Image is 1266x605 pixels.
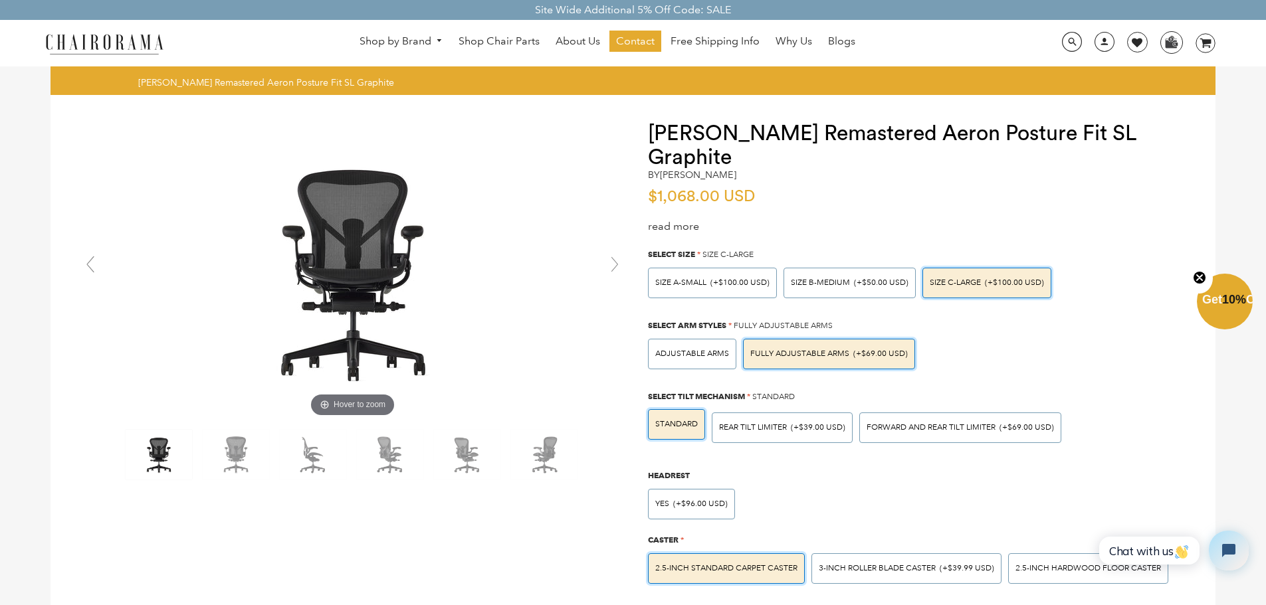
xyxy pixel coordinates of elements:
span: Shop Chair Parts [459,35,540,48]
h1: [PERSON_NAME] Remastered Aeron Posture Fit SL Graphite [648,122,1189,169]
a: Free Shipping Info [664,31,766,52]
img: Herman Miller Remastered Aeron Posture Fit SL Graphite - chairorama [511,430,578,479]
span: STANDARD [752,392,795,402]
a: Shop by Brand [353,31,450,52]
img: chairorama [38,32,171,55]
img: WhatsApp_Image_2024-07-12_at_16.23.01.webp [1161,32,1182,52]
span: Caster [648,535,679,545]
span: Get Off [1202,293,1263,306]
button: Close teaser [1186,263,1213,294]
a: Why Us [769,31,819,52]
span: REAR TILT LIMITER [719,422,787,432]
span: Fully Adjustable Arms [734,321,833,331]
span: Why Us [776,35,812,48]
span: SIZE C-LARGE [702,250,754,260]
span: STANDARD [655,419,698,429]
span: Free Shipping Info [671,35,760,48]
span: Select Arm Styles [648,320,726,330]
span: Select Tilt Mechanism [648,391,745,401]
span: (+$96.00 USD) [673,500,728,508]
div: Get10%OffClose teaser [1197,275,1253,331]
span: (+$50.00 USD) [854,279,908,287]
a: Shop Chair Parts [452,31,546,52]
iframe: Tidio Chat [1085,519,1260,582]
span: Blogs [828,35,855,48]
span: (+$100.00 USD) [985,279,1044,287]
span: Headrest [648,470,690,480]
span: SIZE A-SMALL [655,278,706,288]
a: read more [648,220,699,232]
img: Herman Miller Remastered Aeron Posture Fit SL Graphite - chairorama [357,430,423,479]
span: (+$100.00 USD) [710,279,770,287]
span: FORWARD AND REAR TILT LIMITER [867,422,996,432]
a: About Us [549,31,607,52]
span: 3-inch Roller Blade Caster [819,563,936,573]
a: [PERSON_NAME] [660,169,736,181]
span: (+$39.00 USD) [791,424,845,432]
img: Herman Miller Remastered Aeron Posture Fit SL Graphite - chairorama [280,430,346,479]
img: Herman Miller Remastered Aeron Posture Fit SL Graphite - chairorama [154,122,552,420]
span: (+$69.00 USD) [1000,424,1054,432]
span: Contact [616,35,655,48]
img: Herman Miller Remastered Aeron Posture Fit SL Graphite - chairorama [126,430,192,479]
h2: by [648,169,736,181]
span: Fully Adjustable Arms [750,349,849,359]
span: 2.5-inch Hardwood Floor Caster [1015,563,1161,573]
span: Adjustable Arms [655,349,729,359]
img: Herman Miller Remastered Aeron Posture Fit SL Graphite - chairorama [434,430,500,479]
span: $1,068.00 USD [648,189,755,205]
img: Herman Miller Remastered Aeron Posture Fit SL Graphite - chairorama [203,430,269,479]
span: Select Size [648,249,695,259]
span: (+$39.99 USD) [940,564,994,572]
span: Yes [655,499,669,509]
a: Herman Miller Remastered Aeron Posture Fit SL Graphite - chairoramaHover to zoom [154,264,552,276]
span: (+$69.00 USD) [853,350,908,358]
span: SIZE C-LARGE [930,278,981,288]
a: Contact [609,31,661,52]
span: 10% [1222,293,1246,306]
span: [PERSON_NAME] Remastered Aeron Posture Fit SL Graphite [138,76,394,88]
nav: breadcrumbs [138,76,399,88]
span: About Us [556,35,600,48]
nav: DesktopNavigation [227,31,988,55]
span: 2.5-inch Standard Carpet Caster [655,563,797,573]
span: SIZE B-MEDIUM [791,278,850,288]
a: Blogs [821,31,862,52]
